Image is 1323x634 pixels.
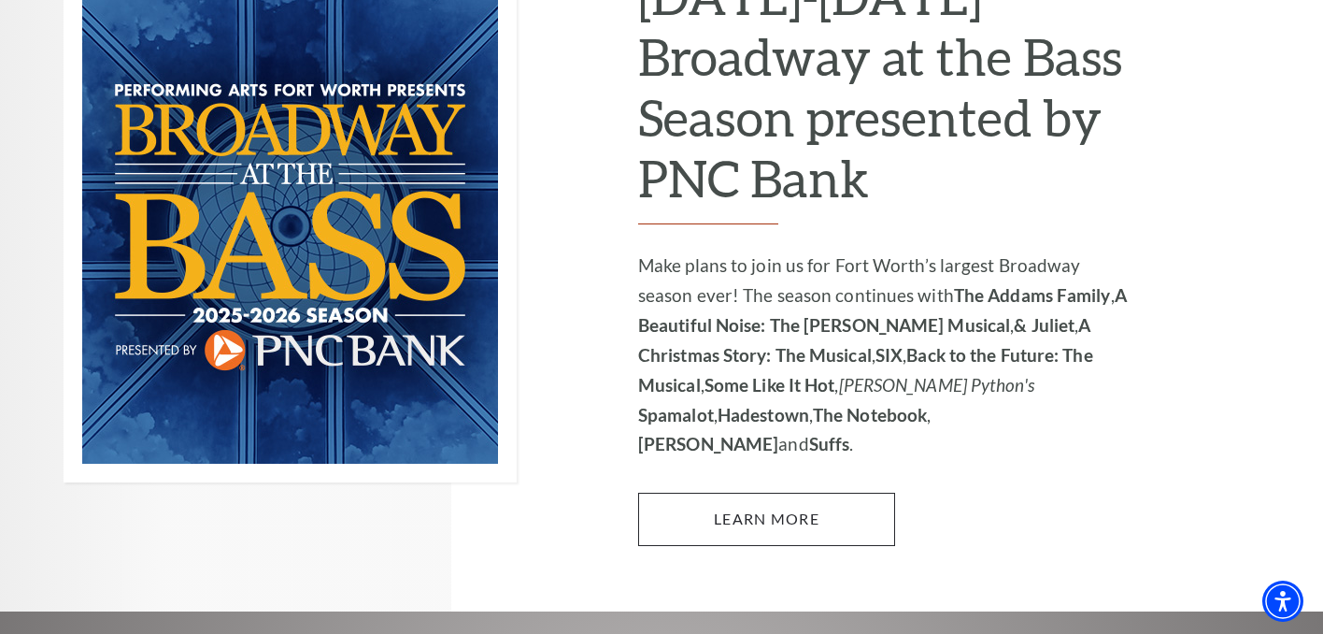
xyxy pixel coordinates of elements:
[718,404,809,425] strong: Hadestown
[638,314,1090,366] strong: A Christmas Story: The Musical
[638,284,1127,336] strong: A Beautiful Noise: The [PERSON_NAME] Musical
[1014,314,1074,336] strong: & Juliet
[638,344,1093,396] strong: Back to the Future: The Musical
[704,374,835,396] strong: Some Like It Hot
[954,284,1111,306] strong: The Addams Family
[813,404,927,425] strong: The Notebook
[875,344,903,366] strong: SIX
[809,433,850,454] strong: Suffs
[638,404,714,425] strong: Spamalot
[638,251,1138,460] p: Make plans to join us for Fort Worth’s largest Broadway season ever! The season continues with , ...
[638,493,895,545] a: Learn More 2025-2026 Broadway at the Bass Season presented by PNC Bank
[839,374,1034,396] em: [PERSON_NAME] Python's
[1262,581,1303,622] div: Accessibility Menu
[638,433,778,454] strong: [PERSON_NAME]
